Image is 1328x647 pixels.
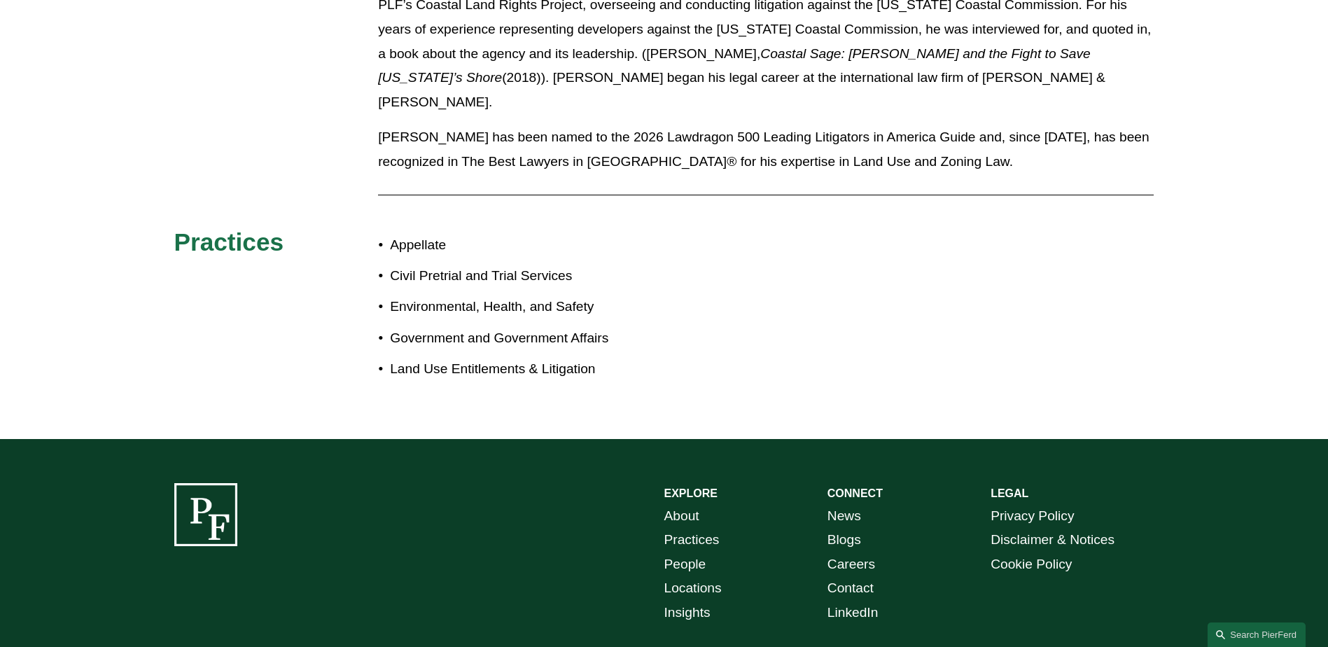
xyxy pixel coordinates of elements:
[664,576,722,601] a: Locations
[378,125,1154,174] p: [PERSON_NAME] has been named to the 2026 Lawdragon 500 Leading Litigators in America Guide and, s...
[664,487,718,499] strong: EXPLORE
[827,552,875,577] a: Careers
[991,552,1072,577] a: Cookie Policy
[664,601,711,625] a: Insights
[1208,622,1306,647] a: Search this site
[390,326,664,351] p: Government and Government Affairs
[827,576,874,601] a: Contact
[664,552,706,577] a: People
[827,504,861,529] a: News
[827,487,883,499] strong: CONNECT
[174,228,284,256] span: Practices
[991,487,1028,499] strong: LEGAL
[664,504,699,529] a: About
[827,528,861,552] a: Blogs
[991,504,1074,529] a: Privacy Policy
[390,233,664,258] p: Appellate
[664,528,720,552] a: Practices
[827,601,879,625] a: LinkedIn
[991,528,1114,552] a: Disclaimer & Notices
[390,264,664,288] p: Civil Pretrial and Trial Services
[390,295,664,319] p: Environmental, Health, and Safety
[390,357,664,382] p: Land Use Entitlements & Litigation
